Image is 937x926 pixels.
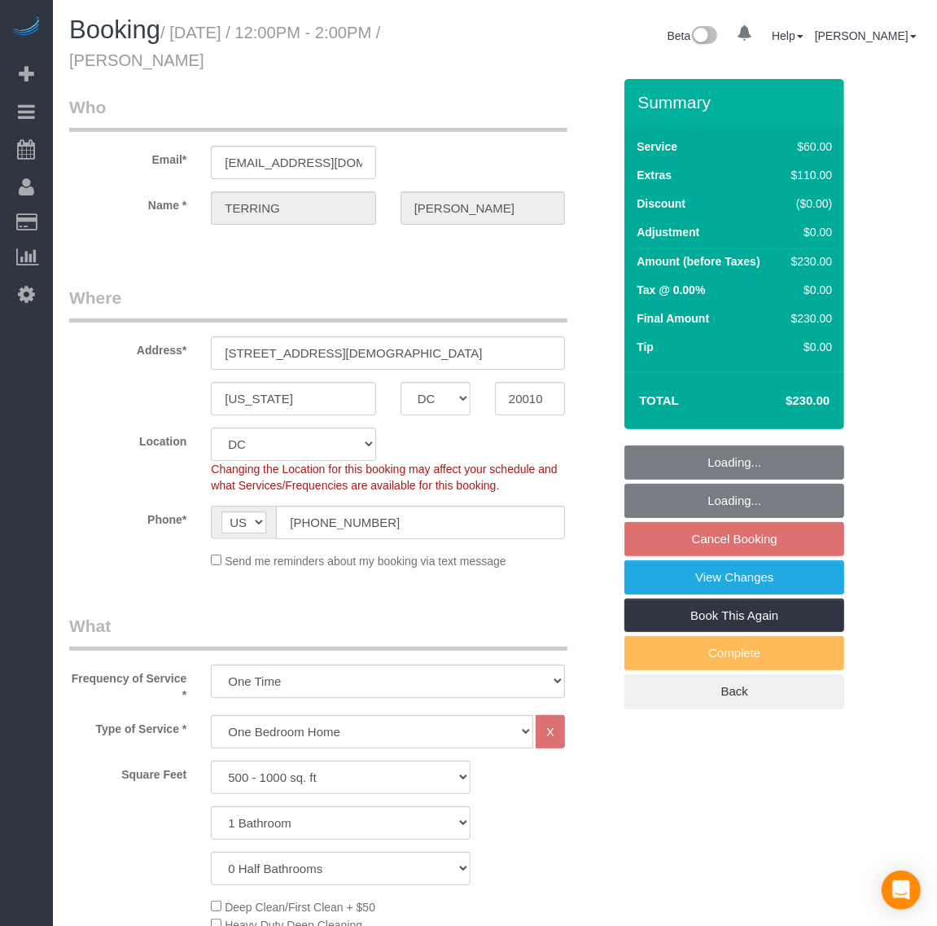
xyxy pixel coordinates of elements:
[637,253,760,270] label: Amount (before Taxes)
[772,29,803,42] a: Help
[637,339,654,355] label: Tip
[624,560,844,595] a: View Changes
[637,93,836,112] h3: Summary
[785,224,832,240] div: $0.00
[276,506,565,539] input: Phone*
[10,16,42,39] img: Automaid Logo
[785,195,832,212] div: ($0.00)
[69,95,567,132] legend: Who
[401,191,565,225] input: Last Name*
[69,614,567,651] legend: What
[737,394,830,408] h4: $230.00
[211,382,375,415] input: City*
[57,506,199,528] label: Phone*
[225,901,375,914] span: Deep Clean/First Clean + $50
[57,665,199,703] label: Frequency of Service *
[211,463,557,492] span: Changing the Location for this booking may affect your schedule and what Services/Frequencies are...
[785,253,832,270] div: $230.00
[624,599,844,633] a: Book This Again
[624,674,844,709] a: Back
[225,555,506,568] span: Send me reminders about my booking via text message
[69,24,381,69] small: / [DATE] / 12:00PM - 2:00PM / [PERSON_NAME]
[69,286,567,323] legend: Where
[815,29,917,42] a: [PERSON_NAME]
[882,871,921,910] div: Open Intercom Messenger
[637,138,677,155] label: Service
[785,138,832,155] div: $60.00
[639,393,679,407] strong: Total
[637,310,709,327] label: Final Amount
[637,195,685,212] label: Discount
[211,146,375,179] input: Email*
[57,761,199,783] label: Square Feet
[637,282,705,298] label: Tax @ 0.00%
[57,715,199,737] label: Type of Service *
[637,167,672,183] label: Extras
[57,336,199,358] label: Address*
[637,224,699,240] label: Adjustment
[785,339,832,355] div: $0.00
[785,167,832,183] div: $110.00
[495,382,565,415] input: Zip Code*
[785,310,832,327] div: $230.00
[785,282,832,298] div: $0.00
[57,191,199,213] label: Name *
[57,428,199,450] label: Location
[668,29,718,42] a: Beta
[69,15,160,44] span: Booking
[690,26,717,47] img: New interface
[57,146,199,168] label: Email*
[211,191,375,225] input: First Name*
